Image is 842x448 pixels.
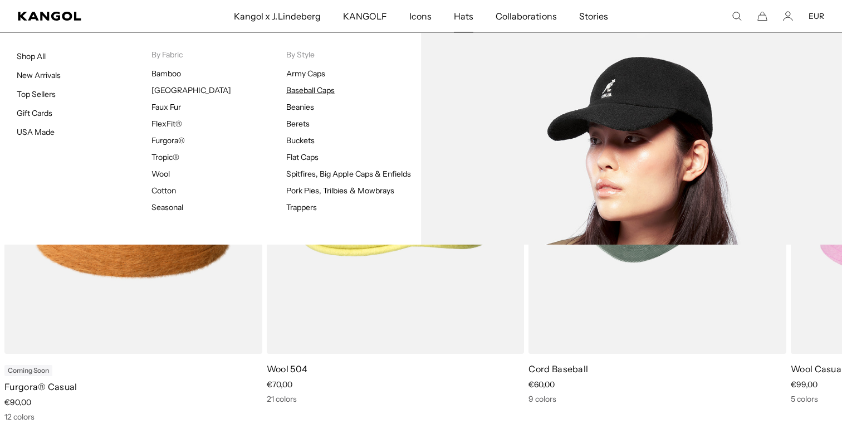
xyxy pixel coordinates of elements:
[757,11,767,21] button: Cart
[286,69,325,79] a: Army Caps
[151,85,231,95] a: [GEOGRAPHIC_DATA]
[286,102,314,112] a: Beanies
[4,381,262,393] p: Furgora® Casual
[4,397,31,407] span: €90,00
[151,152,179,162] a: Tropic®
[151,50,286,60] p: By Fabric
[151,135,185,145] a: Furgora®
[286,169,411,179] a: Spitfires, Big Apple Caps & Enfields
[18,12,154,21] a: Kangol
[17,70,61,80] a: New Arrivals
[286,152,319,162] a: Flat Caps
[421,33,842,245] img: Baseball_Caps.jpg
[267,394,525,404] div: 21 colors
[286,202,317,212] a: Trappers
[151,202,183,212] a: Seasonal
[286,50,421,60] p: By Style
[151,186,176,196] a: Cotton
[791,379,817,389] span: €99,00
[286,119,310,129] a: Berets
[17,127,55,137] a: USA Made
[151,69,181,79] a: Bamboo
[151,102,181,112] a: Faux Fur
[528,379,555,389] span: €60,00
[732,11,742,21] summary: Search here
[286,85,335,95] a: Baseball Caps
[286,135,315,145] a: Buckets
[528,363,786,375] p: Cord Baseball
[286,186,394,196] a: Pork Pies, Trilbies & Mowbrays
[809,11,824,21] button: EUR
[151,169,170,179] a: Wool
[151,119,182,129] a: FlexFit®
[17,89,56,99] a: Top Sellers
[17,108,52,118] a: Gift Cards
[17,51,46,61] a: Shop All
[4,412,262,422] div: 12 colors
[528,394,786,404] div: 9 colors
[267,363,525,375] p: Wool 504
[783,11,793,21] a: Account
[4,365,52,376] div: Coming Soon
[267,379,292,389] span: €70,00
